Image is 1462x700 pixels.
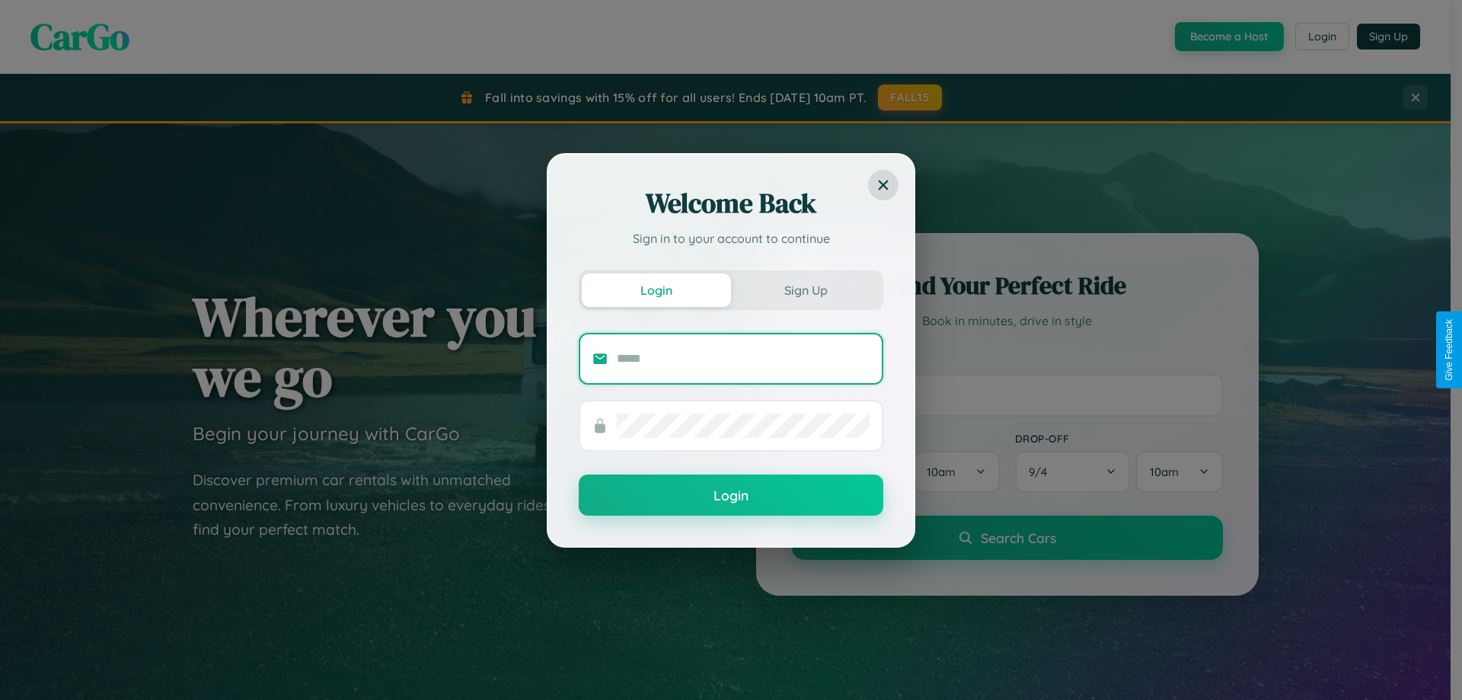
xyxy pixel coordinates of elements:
[579,475,883,516] button: Login
[579,229,883,248] p: Sign in to your account to continue
[1444,319,1454,381] div: Give Feedback
[731,273,880,307] button: Sign Up
[579,185,883,222] h2: Welcome Back
[582,273,731,307] button: Login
